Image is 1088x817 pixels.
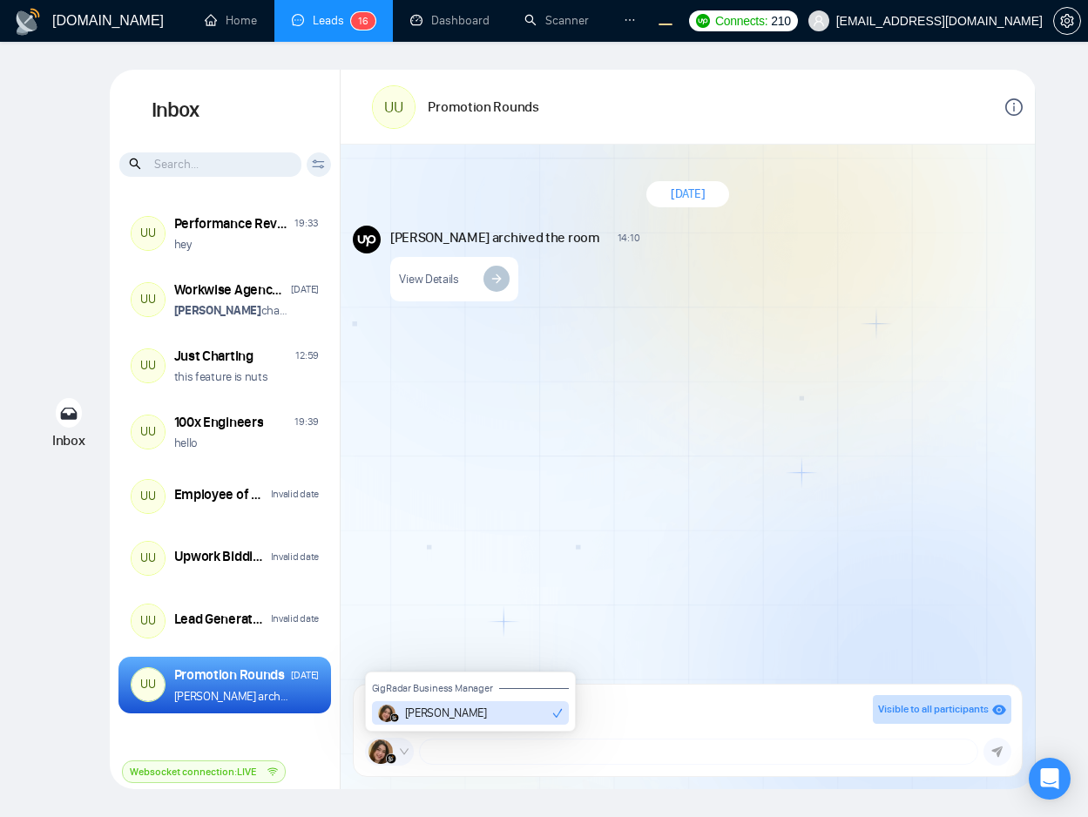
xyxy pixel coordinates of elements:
a: homeHome [205,13,257,28]
a: searchScanner [524,13,589,28]
span: [DATE] [671,186,705,202]
div: [DATE] [291,667,319,684]
a: setting [1053,14,1081,28]
div: UU [132,604,165,638]
span: [PERSON_NAME] archived the room [390,228,600,247]
h1: Promotion Rounds [428,98,538,117]
button: setting [1053,7,1081,35]
div: 19:39 [294,414,319,430]
img: Andrian [378,705,395,722]
span: GigRadar Business Manager [372,682,493,694]
a: dashboardDashboard [410,13,490,28]
span: View Details [399,271,458,287]
div: Invalid date [271,549,319,565]
div: Upwork Bidding Expert Needed [174,547,266,566]
div: UU [132,283,165,316]
button: Andrian[PERSON_NAME] [372,701,569,725]
img: upwork-logo.png [696,14,710,28]
div: 100x Engineers [174,413,264,432]
span: Connects: [715,11,767,30]
div: Performance Review 123 [174,214,290,233]
a: View Details [390,257,518,301]
span: setting [1054,14,1080,28]
div: Workwise Agency Anniversary (2026) 🥳 [174,280,286,300]
div: Lead Generation Specialist Needed for Growing Business [174,610,266,629]
div: UU [132,542,165,575]
span: eye [992,703,1006,717]
div: UU [132,480,165,513]
div: UU [132,415,165,449]
span: 6 [362,15,368,27]
span: search [129,154,144,173]
p: changed the room name from "Workwise Agency Anniversary (2026) ��" to "Workwiser" [174,302,290,319]
p: hello [174,435,199,451]
span: Websocket connection: LIVE [130,763,256,780]
span: wifi [267,766,278,777]
sup: 16 [351,12,375,30]
h1: Inbox [110,70,341,152]
div: Invalid date [271,611,319,627]
span: user [813,15,825,27]
p: [PERSON_NAME] archived the room [174,688,290,705]
div: Employee of the month ([DATE]) [174,485,266,504]
p: this feature is nuts [174,368,268,385]
span: 14:10 [618,231,640,245]
div: UU [132,217,165,250]
div: Open Intercom Messenger [1029,758,1071,800]
img: logo [14,8,42,36]
div: [PERSON_NAME] [378,705,487,722]
p: hey [174,236,192,253]
span: Visible to all participants [878,703,989,715]
div: Invalid date [271,486,319,503]
span: down [399,746,409,757]
div: Just Charting [174,347,253,366]
img: gigradar-bm.png [386,753,396,764]
img: gigradar-bm.png [390,713,399,722]
span: info-circle [1005,98,1023,116]
a: messageLeads16 [292,13,375,28]
span: 210 [771,11,790,30]
img: Upwork [353,226,381,253]
div: 19:33 [294,215,319,232]
strong: [PERSON_NAME] [174,303,261,318]
span: ellipsis [624,14,636,26]
div: [DATE] [291,281,319,298]
img: Andrian [368,739,393,764]
div: 12:59 [295,348,319,364]
div: Promotion Rounds [174,665,285,685]
span: Inbox [52,432,85,449]
input: Search... [119,152,301,177]
div: UU [132,349,165,382]
div: UU [132,668,165,701]
span: 1 [358,15,362,27]
div: UU [373,86,415,128]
